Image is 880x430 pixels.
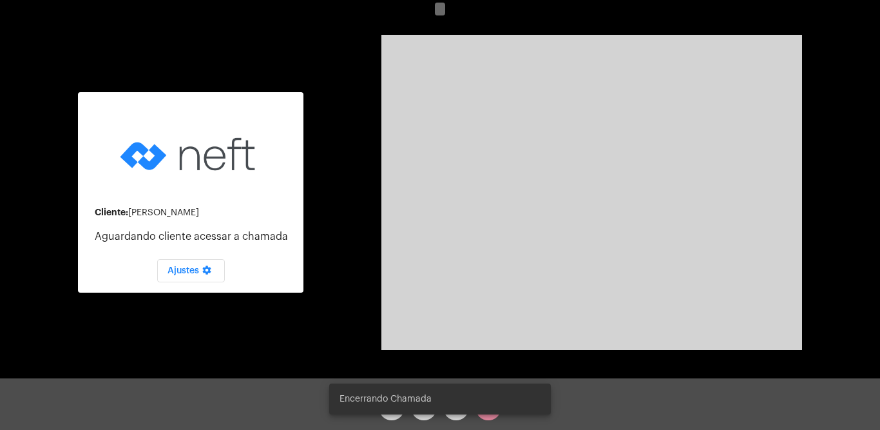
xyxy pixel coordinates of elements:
mat-icon: settings [199,265,215,280]
img: logo-neft-novo-2.png [117,117,265,191]
span: Ajustes [167,266,215,275]
div: [PERSON_NAME] [95,208,293,218]
span: Encerrando Chamada [340,393,432,406]
strong: Cliente: [95,208,128,217]
p: Aguardando cliente acessar a chamada [95,231,293,242]
button: Ajustes [157,259,225,282]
